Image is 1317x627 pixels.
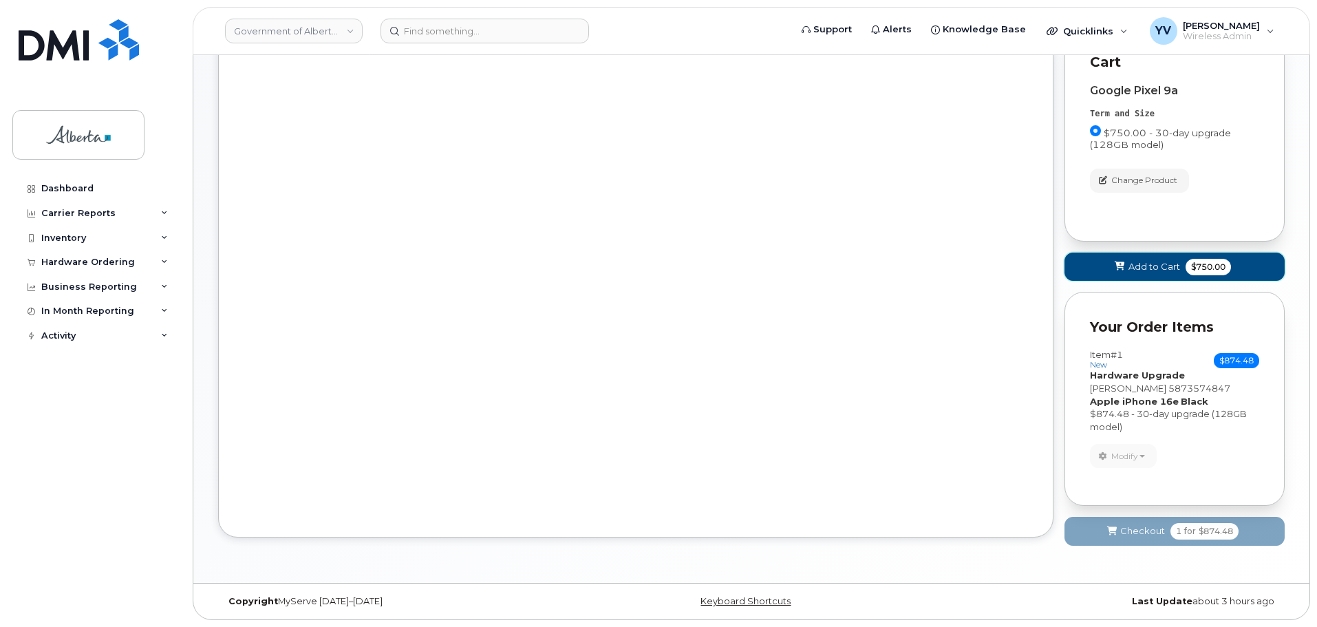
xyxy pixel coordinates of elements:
[1183,20,1260,31] span: [PERSON_NAME]
[1181,525,1199,538] span: for
[921,16,1036,43] a: Knowledge Base
[225,19,363,43] a: Government of Alberta (GOA)
[1090,169,1189,193] button: Change Product
[1090,396,1179,407] strong: Apple iPhone 16e
[943,23,1026,36] span: Knowledge Base
[1090,125,1101,136] input: $750.00 - 30-day upgrade (128GB model)
[1199,525,1233,538] span: $874.48
[1090,108,1259,120] div: Term and Size
[1140,17,1284,45] div: Yen Vong
[1090,360,1107,370] small: new
[1090,370,1185,381] strong: Hardware Upgrade
[1120,524,1165,538] span: Checkout
[228,596,278,606] strong: Copyright
[813,23,852,36] span: Support
[1090,407,1259,433] div: $874.48 - 30-day upgrade (128GB model)
[1132,596,1192,606] strong: Last Update
[1090,127,1231,150] span: $750.00 - 30-day upgrade (128GB model)
[700,596,791,606] a: Keyboard Shortcuts
[792,16,861,43] a: Support
[1064,517,1285,545] button: Checkout 1 for $874.48
[1090,444,1157,468] button: Modify
[1214,353,1259,368] span: $874.48
[1090,317,1259,337] p: Your Order Items
[929,596,1285,607] div: about 3 hours ago
[1037,17,1137,45] div: Quicklinks
[1128,260,1180,273] span: Add to Cart
[1063,25,1113,36] span: Quicklinks
[883,23,912,36] span: Alerts
[1090,383,1166,394] span: [PERSON_NAME]
[1111,349,1123,360] span: #1
[861,16,921,43] a: Alerts
[1181,396,1208,407] strong: Black
[1155,23,1171,39] span: YV
[1111,450,1138,463] span: Modify
[1111,174,1177,187] span: Change Product
[1090,85,1259,97] div: Google Pixel 9a
[1183,31,1260,42] span: Wireless Admin
[218,596,574,607] div: MyServe [DATE]–[DATE]
[1090,350,1123,370] h3: Item
[1168,383,1230,394] span: 5873574847
[1064,253,1285,281] button: Add to Cart $750.00
[1176,525,1181,538] span: 1
[381,19,589,43] input: Find something...
[1090,52,1259,72] p: Cart
[1186,259,1231,275] span: $750.00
